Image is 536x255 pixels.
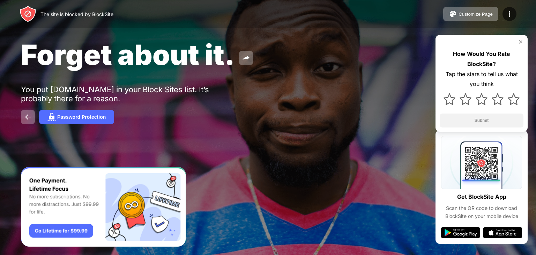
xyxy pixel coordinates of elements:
img: google-play.svg [441,227,480,238]
img: qrcode.svg [441,136,522,189]
img: star.svg [460,93,471,105]
img: star.svg [492,93,504,105]
img: rate-us-close.svg [518,39,523,45]
img: password.svg [47,113,56,121]
button: Customize Page [443,7,498,21]
img: star.svg [444,93,455,105]
img: header-logo.svg [20,6,36,22]
img: share.svg [242,54,250,62]
div: Get BlockSite App [457,192,506,202]
div: Customize Page [459,12,493,17]
div: Tap the stars to tell us what you think [440,69,523,89]
img: star.svg [476,93,487,105]
div: Password Protection [57,114,106,120]
span: Forget about it. [21,38,235,72]
img: back.svg [24,113,32,121]
div: How Would You Rate BlockSite? [440,49,523,69]
div: You put [DOMAIN_NAME] in your Block Sites list. It’s probably there for a reason. [21,85,237,103]
button: Password Protection [39,110,114,124]
div: The site is blocked by BlockSite [40,11,113,17]
iframe: Banner [21,167,186,247]
button: Submit [440,114,523,127]
div: Scan the QR code to download BlockSite on your mobile device [441,204,522,220]
img: star.svg [508,93,520,105]
img: menu-icon.svg [505,10,514,18]
img: pallet.svg [449,10,457,18]
img: app-store.svg [483,227,522,238]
